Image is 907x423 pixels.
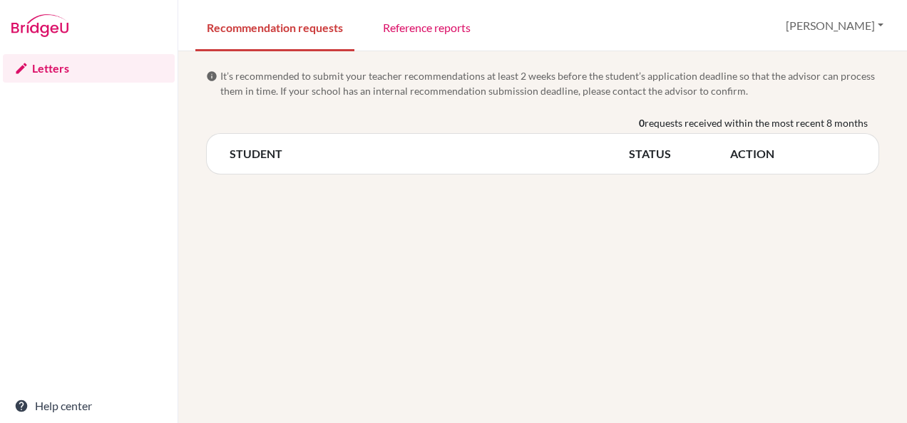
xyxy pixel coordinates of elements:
[3,54,175,83] a: Letters
[195,2,354,51] a: Recommendation requests
[629,145,730,162] th: STATUS
[645,115,868,130] span: requests received within the most recent 8 months
[639,115,645,130] b: 0
[11,14,68,37] img: Bridge-U
[220,68,879,98] span: It’s recommended to submit your teacher recommendations at least 2 weeks before the student’s app...
[3,392,175,420] a: Help center
[779,12,890,39] button: [PERSON_NAME]
[230,145,629,162] th: STUDENT
[206,70,217,82] span: info
[371,2,482,51] a: Reference reports
[730,145,856,162] th: ACTION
